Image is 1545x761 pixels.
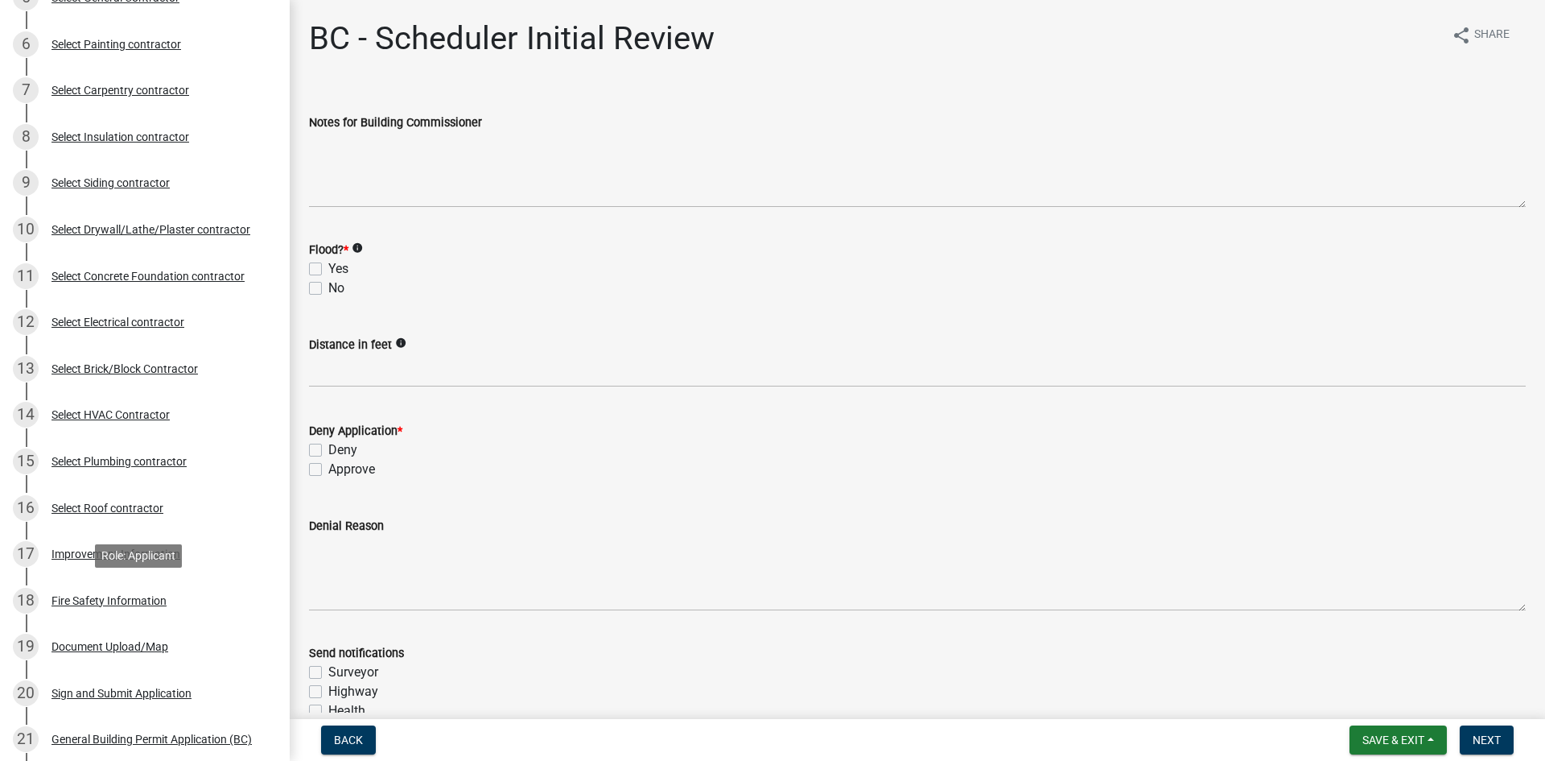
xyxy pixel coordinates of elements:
[328,663,378,682] label: Surveyor
[13,263,39,289] div: 11
[328,460,375,479] label: Approve
[51,409,170,420] div: Select HVAC Contractor
[13,495,39,521] div: 16
[51,456,187,467] div: Select Plumbing contractor
[51,688,192,699] div: Sign and Submit Application
[95,544,182,568] div: Role: Applicant
[51,131,189,143] div: Select Insulation contractor
[13,356,39,382] div: 13
[51,363,198,374] div: Select Brick/Block Contractor
[321,726,376,755] button: Back
[328,440,357,460] label: Deny
[13,588,39,614] div: 18
[309,340,392,351] label: Distance in feet
[1439,19,1522,51] button: shareShare
[328,682,378,701] label: Highway
[51,224,250,235] div: Select Drywall/Lathe/Plaster contractor
[309,19,715,58] h1: BC - Scheduler Initial Review
[13,77,39,103] div: 7
[13,449,39,474] div: 15
[13,726,39,752] div: 21
[1473,734,1501,747] span: Next
[328,279,344,298] label: No
[51,548,180,560] div: Improvement Information
[328,259,348,279] label: Yes
[309,521,384,532] label: Denial Reason
[13,217,39,242] div: 10
[309,245,348,256] label: Flood?
[328,701,365,721] label: Health
[309,426,402,437] label: Deny Application
[13,680,39,706] div: 20
[1349,726,1447,755] button: Save & Exit
[1474,26,1510,45] span: Share
[395,337,406,349] i: info
[51,641,168,652] div: Document Upload/Map
[13,124,39,150] div: 8
[51,271,245,282] div: Select Concrete Foundation contractor
[334,734,363,747] span: Back
[1362,734,1424,747] span: Save & Exit
[51,595,167,606] div: Fire Safety Information
[309,118,482,129] label: Notes for Building Commissioner
[13,541,39,567] div: 17
[13,634,39,660] div: 19
[13,309,39,335] div: 12
[51,503,163,514] div: Select Roof contractor
[309,648,404,660] label: Send notifications
[51,177,170,188] div: Select Siding contractor
[51,734,252,745] div: General Building Permit Application (BC)
[51,316,184,328] div: Select Electrical contractor
[51,85,189,96] div: Select Carpentry contractor
[1452,26,1471,45] i: share
[13,402,39,428] div: 14
[13,170,39,196] div: 9
[51,39,181,50] div: Select Painting contractor
[352,242,363,254] i: info
[13,31,39,57] div: 6
[1460,726,1514,755] button: Next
